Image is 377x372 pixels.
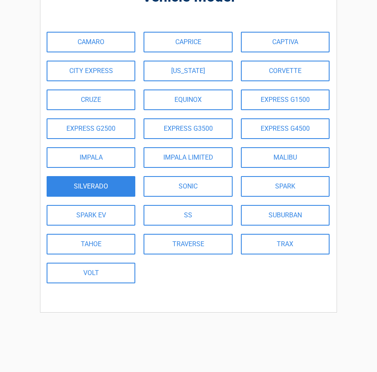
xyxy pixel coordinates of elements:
[144,89,232,110] a: EQUINOX
[47,32,135,52] a: CAMARO
[47,61,135,81] a: CITY EXPRESS
[241,32,330,52] a: CAPTIVA
[47,118,135,139] a: EXPRESS G2500
[241,118,330,139] a: EXPRESS G4500
[241,147,330,168] a: MALIBU
[144,176,232,197] a: SONIC
[47,147,135,168] a: IMPALA
[241,205,330,226] a: SUBURBAN
[47,89,135,110] a: CRUZE
[47,205,135,226] a: SPARK EV
[144,61,232,81] a: [US_STATE]
[241,61,330,81] a: CORVETTE
[47,176,135,197] a: SILVERADO
[144,234,232,254] a: TRAVERSE
[144,32,232,52] a: CAPRICE
[241,176,330,197] a: SPARK
[47,263,135,283] a: VOLT
[144,205,232,226] a: SS
[144,118,232,139] a: EXPRESS G3500
[241,89,330,110] a: EXPRESS G1500
[144,147,232,168] a: IMPALA LIMITED
[241,234,330,254] a: TRAX
[47,234,135,254] a: TAHOE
